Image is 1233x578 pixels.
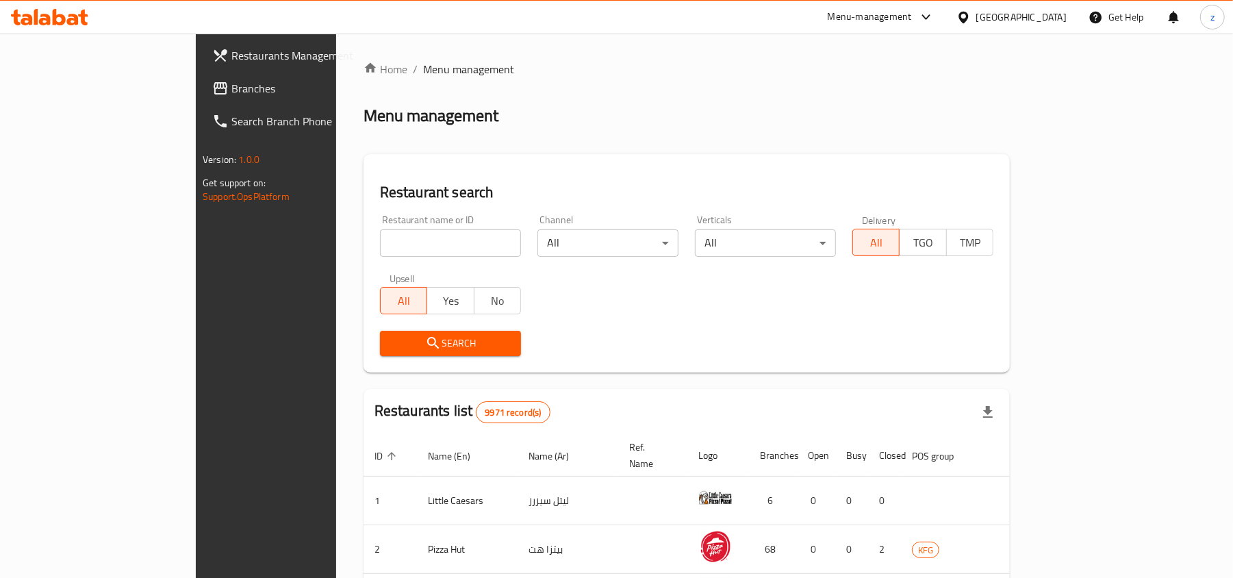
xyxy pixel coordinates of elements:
th: Busy [835,435,868,477]
span: Branches [231,80,391,97]
td: 68 [749,525,797,574]
label: Upsell [390,273,415,283]
h2: Menu management [364,105,498,127]
label: Delivery [862,215,896,225]
div: Menu-management [828,9,912,25]
button: Yes [427,287,474,314]
td: 0 [797,477,835,525]
span: Get support on: [203,174,266,192]
td: 2 [868,525,901,574]
td: بيتزا هت [518,525,618,574]
img: Little Caesars [698,481,733,515]
td: ليتل سيزرز [518,477,618,525]
span: Restaurants Management [231,47,391,64]
span: KFG [913,542,939,558]
span: All [386,291,422,311]
button: All [380,287,427,314]
button: No [474,287,521,314]
button: TMP [946,229,993,256]
td: 0 [835,525,868,574]
nav: breadcrumb [364,61,1010,77]
div: Total records count [476,401,550,423]
img: Pizza Hut [698,529,733,564]
th: Logo [687,435,749,477]
span: 1.0.0 [238,151,259,168]
td: 0 [797,525,835,574]
span: ID [374,448,401,464]
span: Search Branch Phone [231,113,391,129]
span: TMP [952,233,988,253]
span: Menu management [423,61,514,77]
button: All [852,229,900,256]
div: All [537,229,678,257]
a: Search Branch Phone [201,105,402,138]
td: Pizza Hut [417,525,518,574]
div: [GEOGRAPHIC_DATA] [976,10,1067,25]
th: Branches [749,435,797,477]
td: 0 [835,477,868,525]
span: POS group [912,448,971,464]
span: TGO [905,233,941,253]
span: Version: [203,151,236,168]
button: TGO [899,229,946,256]
input: Search for restaurant name or ID.. [380,229,521,257]
span: Name (Ar) [529,448,587,464]
td: 0 [868,477,901,525]
td: 6 [749,477,797,525]
h2: Restaurant search [380,182,993,203]
div: Export file [971,396,1004,429]
span: Ref. Name [629,439,671,472]
span: All [859,233,894,253]
span: No [480,291,516,311]
span: z [1210,10,1215,25]
span: Search [391,335,510,352]
span: Yes [433,291,468,311]
th: Closed [868,435,901,477]
li: / [413,61,418,77]
div: All [695,229,836,257]
a: Branches [201,72,402,105]
span: Name (En) [428,448,488,464]
button: Search [380,331,521,356]
a: Restaurants Management [201,39,402,72]
span: 9971 record(s) [476,406,549,419]
td: Little Caesars [417,477,518,525]
h2: Restaurants list [374,401,550,423]
th: Open [797,435,835,477]
a: Support.OpsPlatform [203,188,290,205]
